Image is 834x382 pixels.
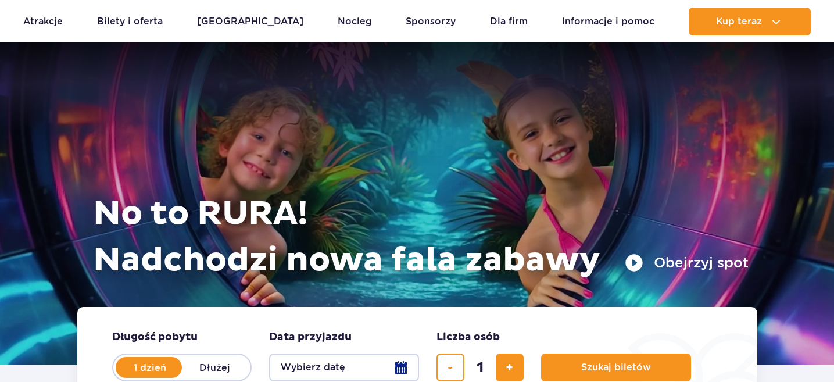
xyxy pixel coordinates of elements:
button: Szukaj biletów [541,354,691,381]
input: liczba biletów [466,354,494,381]
a: [GEOGRAPHIC_DATA] [197,8,303,35]
label: 1 dzień [117,355,183,380]
span: Data przyjazdu [269,330,352,344]
a: Bilety i oferta [97,8,163,35]
label: Dłużej [182,355,248,380]
a: Atrakcje [23,8,63,35]
button: Obejrzyj spot [625,254,749,272]
button: Wybierz datę [269,354,419,381]
h1: No to RURA! Nadchodzi nowa fala zabawy [93,191,749,284]
span: Kup teraz [716,16,762,27]
button: usuń bilet [436,354,464,381]
span: Liczba osób [436,330,500,344]
span: Szukaj biletów [581,362,651,373]
span: Długość pobytu [112,330,198,344]
a: Sponsorzy [406,8,456,35]
a: Dla firm [490,8,528,35]
a: Informacje i pomoc [562,8,654,35]
button: dodaj bilet [496,354,524,381]
a: Nocleg [338,8,372,35]
button: Kup teraz [689,8,811,35]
